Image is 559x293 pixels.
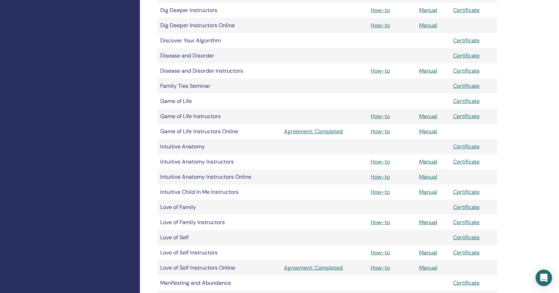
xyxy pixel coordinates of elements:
[371,249,390,256] a: How-to
[157,3,281,18] td: Dig Deeper Instructors
[371,67,390,74] a: How-to
[157,109,281,124] td: Game of Life Instructors
[157,200,281,215] td: Love of Family
[453,82,480,90] a: Certificate
[371,7,390,14] a: How-to
[157,94,281,109] td: Game of Life
[157,245,281,260] td: Love of Self Instructors
[453,279,480,286] a: Certificate
[157,154,281,169] td: Intuitive Anatomy Instructors
[419,264,437,271] a: Manual
[419,67,437,74] a: Manual
[157,124,281,139] td: Game of Life Instructors Online
[536,270,552,286] div: Open Intercom Messenger
[371,219,390,226] a: How-to
[157,18,281,33] td: Dig Deeper Instructors Online
[419,22,437,29] a: Manual
[371,113,390,120] a: How-to
[157,139,281,154] td: Intuitive Anatomy
[453,52,480,59] a: Certificate
[157,215,281,230] td: Love of Family Instructors
[453,37,480,44] a: Certificate
[419,188,437,196] a: Manual
[157,169,281,185] td: Intuitive Anatomy Instructors Online
[371,158,390,165] a: How-to
[453,234,480,241] a: Certificate
[419,173,437,180] a: Manual
[371,188,390,196] a: How-to
[157,230,281,245] td: Love of Self
[419,249,437,256] a: Manual
[419,113,437,120] a: Manual
[157,48,281,63] td: Disease and Disorder
[453,219,480,226] a: Certificate
[453,113,480,120] a: Certificate
[284,127,364,136] a: Agreement: Completed
[157,33,281,48] td: Discover Your Algorithm
[157,63,281,79] td: Disease and Disorder Instructors
[371,173,390,180] a: How-to
[157,275,281,291] td: Manifesting and Abundance
[453,143,480,150] a: Certificate
[453,249,480,256] a: Certificate
[157,260,281,275] td: Love of Self Instructors Online
[371,128,390,135] a: How-to
[453,158,480,165] a: Certificate
[284,264,364,272] a: Agreement: Completed
[371,264,390,271] a: How-to
[453,97,480,105] a: Certificate
[157,185,281,200] td: Intuitive Child In Me Instructors
[419,7,437,14] a: Manual
[419,128,437,135] a: Manual
[419,158,437,165] a: Manual
[157,79,281,94] td: Family Ties Seminar
[453,188,480,196] a: Certificate
[453,67,480,74] a: Certificate
[453,7,480,14] a: Certificate
[371,22,390,29] a: How-to
[453,203,480,211] a: Certificate
[419,219,437,226] a: Manual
